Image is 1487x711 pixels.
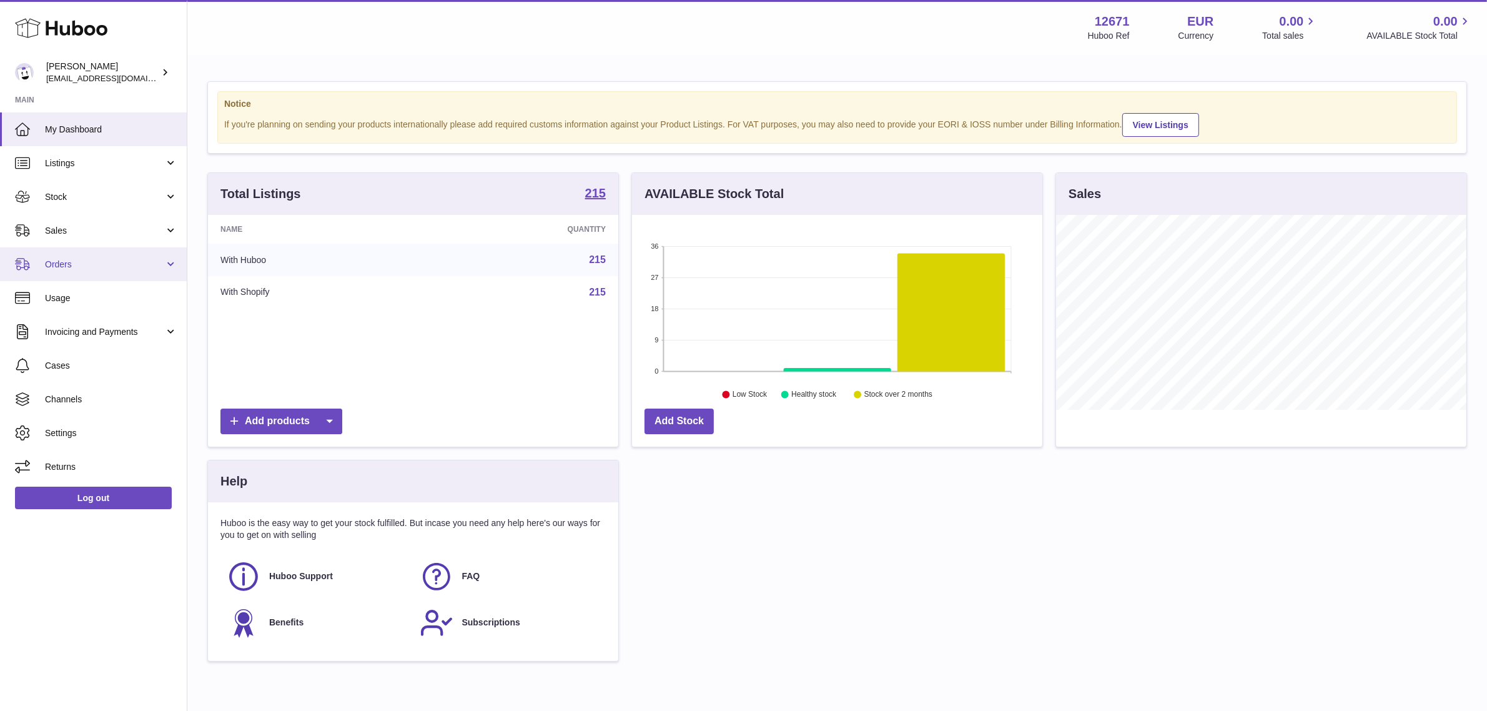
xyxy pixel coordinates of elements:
text: 9 [655,336,658,344]
a: 0.00 AVAILABLE Stock Total [1366,13,1472,42]
span: Listings [45,157,164,169]
span: Usage [45,292,177,304]
span: Huboo Support [269,570,333,582]
text: 36 [651,242,658,250]
img: internalAdmin-12671@internal.huboo.com [15,63,34,82]
text: 27 [651,274,658,281]
h3: Sales [1069,186,1101,202]
a: Add products [220,409,342,434]
a: 215 [589,287,606,297]
span: FAQ [462,570,480,582]
strong: Notice [224,98,1450,110]
div: Huboo Ref [1088,30,1130,42]
p: Huboo is the easy way to get your stock fulfilled. But incase you need any help here's our ways f... [220,517,606,541]
span: AVAILABLE Stock Total [1366,30,1472,42]
text: Stock over 2 months [864,390,932,399]
strong: 12671 [1095,13,1130,30]
span: 0.00 [1433,13,1458,30]
div: If you're planning on sending your products internationally please add required customs informati... [224,111,1450,137]
a: 215 [589,254,606,265]
span: My Dashboard [45,124,177,136]
a: Benefits [227,606,407,640]
h3: Help [220,473,247,490]
text: Healthy stock [791,390,837,399]
th: Quantity [429,215,618,244]
text: 18 [651,305,658,312]
th: Name [208,215,429,244]
span: Invoicing and Payments [45,326,164,338]
h3: AVAILABLE Stock Total [645,186,784,202]
a: Log out [15,487,172,509]
a: FAQ [420,560,600,594]
span: [EMAIL_ADDRESS][DOMAIN_NAME] [46,73,184,83]
text: 0 [655,367,658,375]
span: Stock [45,191,164,203]
div: [PERSON_NAME] [46,61,159,84]
strong: EUR [1187,13,1213,30]
a: Add Stock [645,409,714,434]
span: Orders [45,259,164,271]
span: Benefits [269,617,304,629]
a: View Listings [1122,113,1199,137]
text: Low Stock [733,390,768,399]
a: 215 [585,187,606,202]
td: With Huboo [208,244,429,276]
span: 0.00 [1280,13,1304,30]
a: Huboo Support [227,560,407,594]
a: 0.00 Total sales [1262,13,1318,42]
span: Subscriptions [462,617,520,629]
td: With Shopify [208,276,429,309]
div: Currency [1178,30,1214,42]
span: Settings [45,427,177,439]
span: Total sales [1262,30,1318,42]
span: Returns [45,461,177,473]
h3: Total Listings [220,186,301,202]
strong: 215 [585,187,606,199]
span: Cases [45,360,177,372]
a: Subscriptions [420,606,600,640]
span: Channels [45,394,177,405]
span: Sales [45,225,164,237]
